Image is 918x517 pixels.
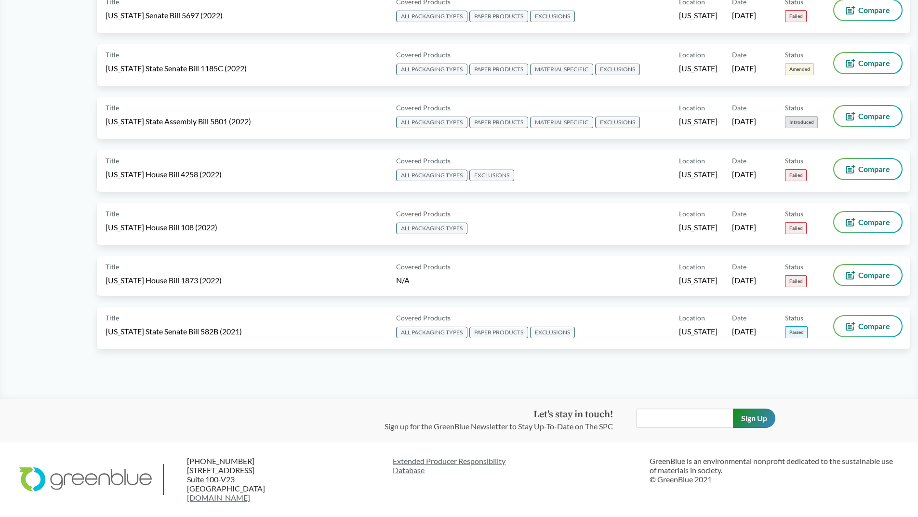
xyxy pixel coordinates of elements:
[732,10,756,21] span: [DATE]
[858,218,890,226] span: Compare
[106,326,242,337] span: [US_STATE] State Senate Bill 582B (2021)
[106,222,217,233] span: [US_STATE] House Bill 108 (2022)
[679,50,705,60] span: Location
[858,112,890,120] span: Compare
[106,50,119,60] span: Title
[732,209,746,219] span: Date
[785,116,818,128] span: Introduced
[106,63,247,74] span: [US_STATE] State Senate Bill 1185C (2022)
[106,262,119,272] span: Title
[530,117,593,128] span: MATERIAL SPECIFIC
[106,275,222,286] span: [US_STATE] House Bill 1873 (2022)
[834,212,902,232] button: Compare
[679,275,718,286] span: [US_STATE]
[679,262,705,272] span: Location
[679,313,705,323] span: Location
[785,326,808,338] span: Passed
[785,169,807,181] span: Failed
[785,222,807,234] span: Failed
[858,322,890,330] span: Compare
[858,165,890,173] span: Compare
[396,327,467,338] span: ALL PACKAGING TYPES
[785,275,807,287] span: Failed
[385,421,613,432] p: Sign up for the GreenBlue Newsletter to Stay Up-To-Date on The SPC
[785,103,803,113] span: Status
[595,64,640,75] span: EXCLUSIONS
[530,11,575,22] span: EXCLUSIONS
[679,326,718,337] span: [US_STATE]
[732,262,746,272] span: Date
[396,103,451,113] span: Covered Products
[733,409,775,428] input: Sign Up
[858,271,890,279] span: Compare
[785,10,807,22] span: Failed
[595,117,640,128] span: EXCLUSIONS
[732,103,746,113] span: Date
[396,223,467,234] span: ALL PACKAGING TYPES
[469,11,528,22] span: PAPER PRODUCTS
[732,50,746,60] span: Date
[396,11,467,22] span: ALL PACKAGING TYPES
[106,116,251,127] span: [US_STATE] State Assembly Bill 5801 (2022)
[834,265,902,285] button: Compare
[396,50,451,60] span: Covered Products
[396,170,467,181] span: ALL PACKAGING TYPES
[650,456,899,484] p: GreenBlue is an environmental nonprofit dedicated to the sustainable use of materials in society....
[679,222,718,233] span: [US_STATE]
[396,156,451,166] span: Covered Products
[396,313,451,323] span: Covered Products
[396,276,410,285] span: N/A
[834,53,902,73] button: Compare
[834,159,902,179] button: Compare
[469,64,528,75] span: PAPER PRODUCTS
[469,327,528,338] span: PAPER PRODUCTS
[858,6,890,14] span: Compare
[530,64,593,75] span: MATERIAL SPECIFIC
[106,313,119,323] span: Title
[679,63,718,74] span: [US_STATE]
[858,59,890,67] span: Compare
[106,209,119,219] span: Title
[679,209,705,219] span: Location
[834,106,902,126] button: Compare
[732,63,756,74] span: [DATE]
[785,63,814,75] span: Amended
[469,117,528,128] span: PAPER PRODUCTS
[679,169,718,180] span: [US_STATE]
[785,156,803,166] span: Status
[469,170,514,181] span: EXCLUSIONS
[533,409,613,421] strong: Let's stay in touch!
[679,10,718,21] span: [US_STATE]
[530,327,575,338] span: EXCLUSIONS
[106,156,119,166] span: Title
[732,275,756,286] span: [DATE]
[785,50,803,60] span: Status
[732,116,756,127] span: [DATE]
[732,326,756,337] span: [DATE]
[679,103,705,113] span: Location
[732,222,756,233] span: [DATE]
[396,209,451,219] span: Covered Products
[834,316,902,336] button: Compare
[679,116,718,127] span: [US_STATE]
[732,313,746,323] span: Date
[396,117,467,128] span: ALL PACKAGING TYPES
[679,156,705,166] span: Location
[187,456,304,503] p: [PHONE_NUMBER] [STREET_ADDRESS] Suite 100-V23 [GEOGRAPHIC_DATA]
[106,169,222,180] span: [US_STATE] House Bill 4258 (2022)
[187,493,250,502] a: [DOMAIN_NAME]
[732,169,756,180] span: [DATE]
[785,313,803,323] span: Status
[396,262,451,272] span: Covered Products
[732,156,746,166] span: Date
[785,262,803,272] span: Status
[396,64,467,75] span: ALL PACKAGING TYPES
[106,103,119,113] span: Title
[785,209,803,219] span: Status
[106,10,223,21] span: [US_STATE] Senate Bill 5697 (2022)
[393,456,642,475] a: Extended Producer ResponsibilityDatabase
